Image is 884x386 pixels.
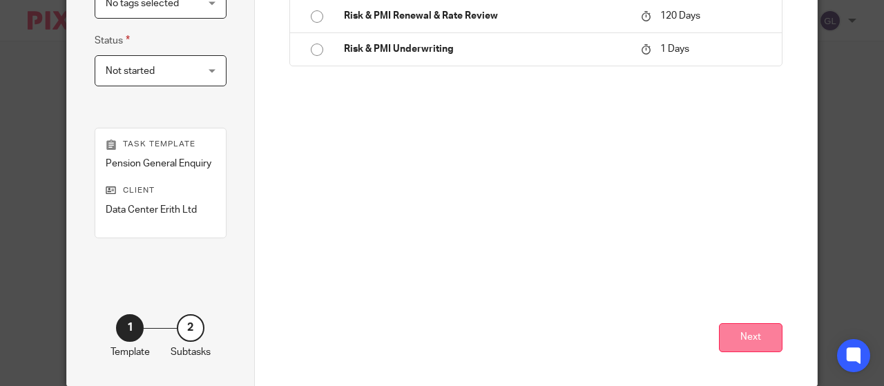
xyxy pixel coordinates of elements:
span: Not started [106,66,155,76]
p: Pension General Enquiry [106,157,215,171]
p: Client [106,185,215,196]
span: 1 Days [660,45,689,55]
span: 120 Days [660,11,700,21]
div: 2 [177,314,204,342]
button: Next [719,323,782,353]
p: Risk & PMI Renewal & Rate Review [344,9,628,23]
p: Data Center Erith Ltd [106,203,215,217]
div: 1 [116,314,144,342]
p: Template [110,345,150,359]
p: Task template [106,139,215,150]
label: Status [95,32,130,48]
p: Risk & PMI Underwriting [344,42,628,56]
p: Subtasks [171,345,211,359]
